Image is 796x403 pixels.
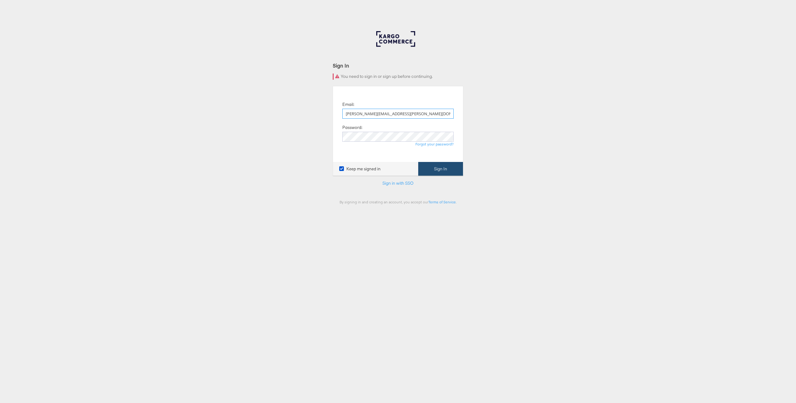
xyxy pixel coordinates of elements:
[418,162,463,176] button: Sign In
[333,73,463,80] div: You need to sign in or sign up before continuing.
[339,166,381,172] label: Keep me signed in
[382,180,414,186] a: Sign in with SSO
[342,102,354,107] label: Email:
[342,125,362,130] label: Password:
[428,200,456,204] a: Terms of Service
[333,62,463,69] div: Sign In
[333,200,463,204] div: By signing in and creating an account, you accept our .
[342,109,454,119] input: Email
[415,142,454,146] a: Forgot your password?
